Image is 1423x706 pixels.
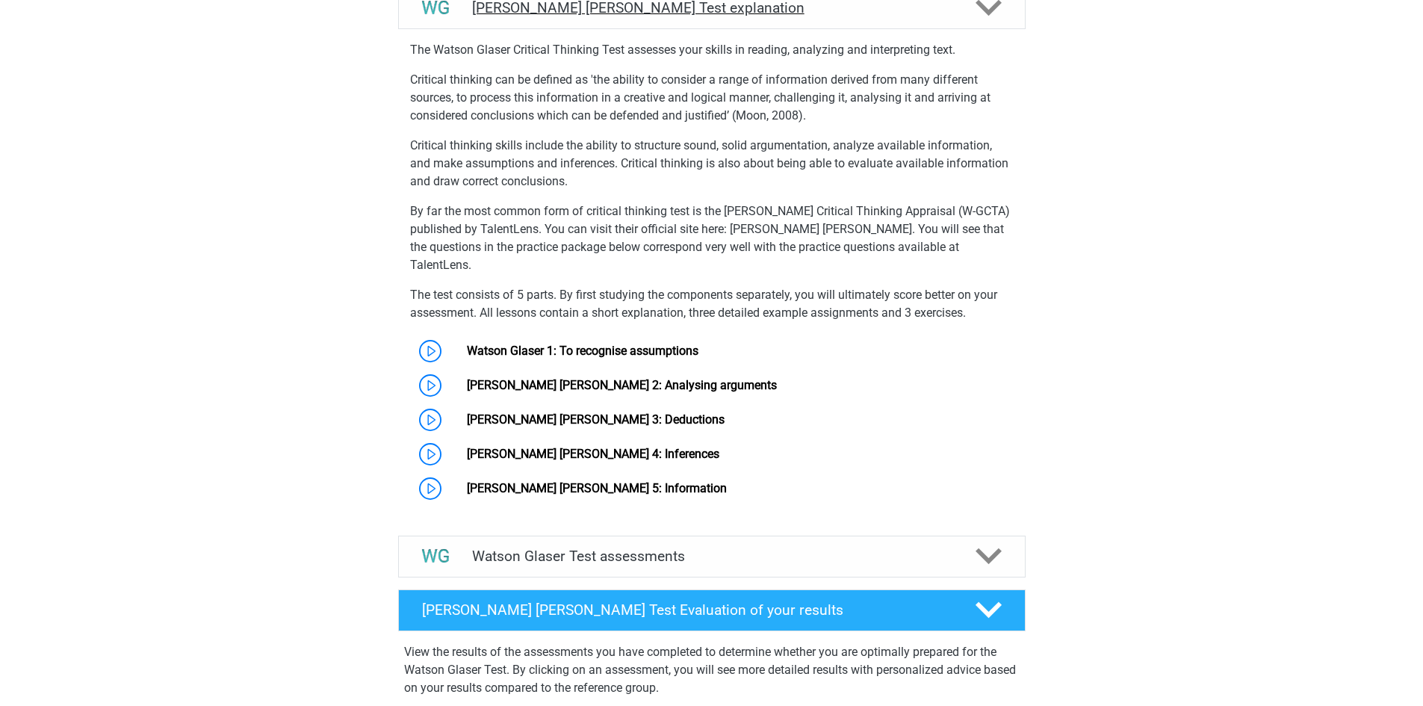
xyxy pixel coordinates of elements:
[410,202,1014,274] p: By far the most common form of critical thinking test is the [PERSON_NAME] Critical Thinking Appr...
[392,536,1032,578] a: assessments Watson Glaser Test assessments
[467,412,725,427] a: [PERSON_NAME] [PERSON_NAME] 3: Deductions
[417,537,455,575] img: watson glaser test assessments
[467,378,777,392] a: [PERSON_NAME] [PERSON_NAME] 2: Analysing arguments
[404,643,1020,697] p: View the results of the assessments you have completed to determine whether you are optimally pre...
[422,601,952,619] h4: [PERSON_NAME] [PERSON_NAME] Test Evaluation of your results
[410,71,1014,125] p: Critical thinking can be defined as 'the ability to consider a range of information derived from ...
[392,589,1032,631] a: [PERSON_NAME] [PERSON_NAME] Test Evaluation of your results
[467,447,719,461] a: [PERSON_NAME] [PERSON_NAME] 4: Inferences
[410,137,1014,191] p: Critical thinking skills include the ability to structure sound, solid argumentation, analyze ava...
[467,344,698,358] a: Watson Glaser 1: To recognise assumptions
[410,41,1014,59] p: The Watson Glaser Critical Thinking Test assesses your skills in reading, analyzing and interpret...
[472,548,952,565] h4: Watson Glaser Test assessments
[467,481,727,495] a: [PERSON_NAME] [PERSON_NAME] 5: Information
[410,286,1014,322] p: The test consists of 5 parts. By first studying the components separately, you will ultimately sc...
